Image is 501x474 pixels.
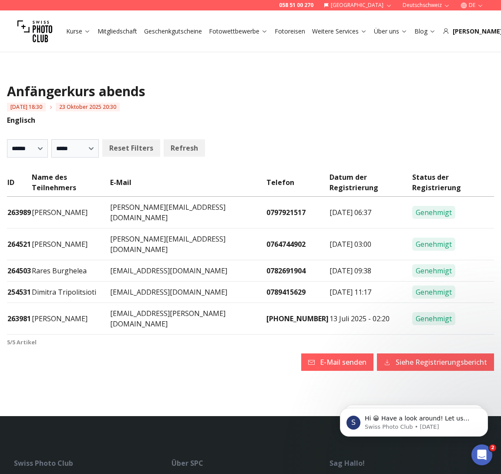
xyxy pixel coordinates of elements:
[144,27,202,36] a: Geschenkgutscheine
[374,27,407,36] a: Über uns
[266,171,329,197] td: Telefon
[205,25,271,37] button: Fotowettbewerbe
[412,206,455,219] span: Genehmigt
[110,197,266,229] td: [PERSON_NAME][EMAIL_ADDRESS][DOMAIN_NAME]
[7,260,31,282] td: 264503
[329,171,412,197] td: Datum der Registrierung
[411,25,439,37] button: Blog
[7,84,494,99] h1: Anfängerkurs abends
[489,444,496,451] span: 2
[102,139,160,157] button: Reset Filters
[301,353,373,371] button: E-Mail senden
[271,25,309,37] button: Fotoreisen
[31,260,110,282] td: Rares Burghelea
[63,25,94,37] button: Kurse
[7,171,31,197] td: ID
[412,312,455,325] span: Genehmigt
[7,303,31,335] td: 263981
[94,25,141,37] button: Mitgliedschaft
[7,338,37,346] b: 5 / 5 Artikel
[98,27,137,36] a: Mitgliedschaft
[164,139,205,157] button: Refresh
[266,239,306,249] a: 0764744902
[209,27,268,36] a: Fotowettbewerbe
[279,2,313,9] a: 058 51 00 270
[329,260,412,282] td: [DATE] 09:38
[327,390,501,450] iframe: Intercom notifications message
[412,264,455,277] span: Genehmigt
[266,208,306,217] a: 0797921517
[31,229,110,260] td: [PERSON_NAME]
[56,103,120,111] span: 23 Oktober 2025 20:30
[109,143,153,153] b: Reset Filters
[66,27,91,36] a: Kurse
[31,171,110,197] td: Name des Teilnehmers
[329,282,412,303] td: [DATE] 11:17
[7,229,31,260] td: 264521
[377,353,494,371] button: Siehe Registrierungsbericht
[412,286,455,299] span: Genehmigt
[7,197,31,229] td: 263989
[329,197,412,229] td: [DATE] 06:37
[17,14,52,49] img: Swiss photo club
[171,143,198,153] b: Refresh
[412,238,455,251] span: Genehmigt
[412,171,494,197] td: Status der Registrierung
[14,458,171,468] div: Swiss Photo Club
[7,115,494,125] p: Englisch
[171,458,329,468] div: Über SPC
[31,282,110,303] td: Dimitra Tripolitsioti
[266,314,329,323] a: [PHONE_NUMBER]
[141,25,205,37] button: Geschenkgutscheine
[414,27,436,36] a: Blog
[312,27,367,36] a: Weitere Services
[110,260,266,282] td: [EMAIL_ADDRESS][DOMAIN_NAME]
[110,229,266,260] td: [PERSON_NAME][EMAIL_ADDRESS][DOMAIN_NAME]
[370,25,411,37] button: Über uns
[329,303,412,335] td: 13 Juli 2025 - 02:20
[266,287,306,297] a: 0789415629
[275,27,305,36] a: Fotoreisen
[266,266,306,276] a: 0782691904
[329,229,412,260] td: [DATE] 03:00
[110,303,266,335] td: [EMAIL_ADDRESS][PERSON_NAME][DOMAIN_NAME]
[309,25,370,37] button: Weitere Services
[110,171,266,197] td: E-Mail
[110,282,266,303] td: [EMAIL_ADDRESS][DOMAIN_NAME]
[7,282,31,303] td: 254531
[330,458,487,468] div: Sag Hallo!
[7,103,46,111] span: [DATE] 18:30
[31,197,110,229] td: [PERSON_NAME]
[471,444,492,465] iframe: Intercom live chat
[31,303,110,335] td: [PERSON_NAME]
